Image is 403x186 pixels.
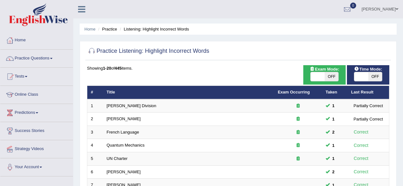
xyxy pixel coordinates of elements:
td: 2 [87,113,103,126]
div: Exam occurring question [278,103,319,109]
div: Exam occurring question [278,129,319,135]
div: Correct [351,155,371,162]
div: Partially Correct [351,102,385,109]
span: You can still take this question [330,116,337,122]
b: 1-20 [103,66,111,71]
div: Showing of items. [87,65,389,71]
a: Your Account [0,158,73,174]
a: Success Stories [0,122,73,138]
th: Last Result [348,86,389,99]
b: 445 [115,66,122,71]
div: Correct [351,168,371,176]
span: OFF [368,72,382,81]
h2: Practice Listening: Highlight Incorrect Words [87,46,209,56]
span: Exam Mode: [307,66,342,72]
div: Show exams occurring in exams [303,65,346,85]
span: You can still take this question [330,129,337,135]
th: Taken [322,86,348,99]
td: 6 [87,165,103,179]
div: Exam occurring question [278,156,319,162]
a: Practice Questions [0,50,73,65]
a: Tests [0,68,73,84]
div: Exam occurring question [278,116,319,122]
span: 0 [350,3,356,9]
div: Exam occurring question [278,142,319,148]
a: Online Class [0,86,73,102]
a: Quantum Mechanics [107,143,145,148]
a: French Language [107,130,139,134]
a: [PERSON_NAME] Division [107,103,156,108]
span: You can still take this question [330,169,337,175]
a: UN Charter [107,156,128,161]
div: Correct [351,128,371,136]
span: OFF [325,72,339,81]
a: [PERSON_NAME] [107,169,141,174]
div: Correct [351,142,371,149]
li: Practice [97,26,117,32]
span: Time Mode: [352,66,385,72]
a: Strategy Videos [0,140,73,156]
span: You can still take this question [330,102,337,109]
td: 3 [87,126,103,139]
th: # [87,86,103,99]
a: Home [0,31,73,47]
th: Title [103,86,274,99]
span: You can still take this question [330,142,337,149]
a: Predictions [0,104,73,120]
a: Exam Occurring [278,90,310,94]
a: Home [84,27,96,31]
td: 1 [87,99,103,113]
a: [PERSON_NAME] [107,116,141,121]
span: You can still take this question [330,155,337,162]
li: Listening: Highlight Incorrect Words [118,26,189,32]
div: Partially Correct [351,116,385,122]
td: 4 [87,139,103,152]
td: 5 [87,152,103,166]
